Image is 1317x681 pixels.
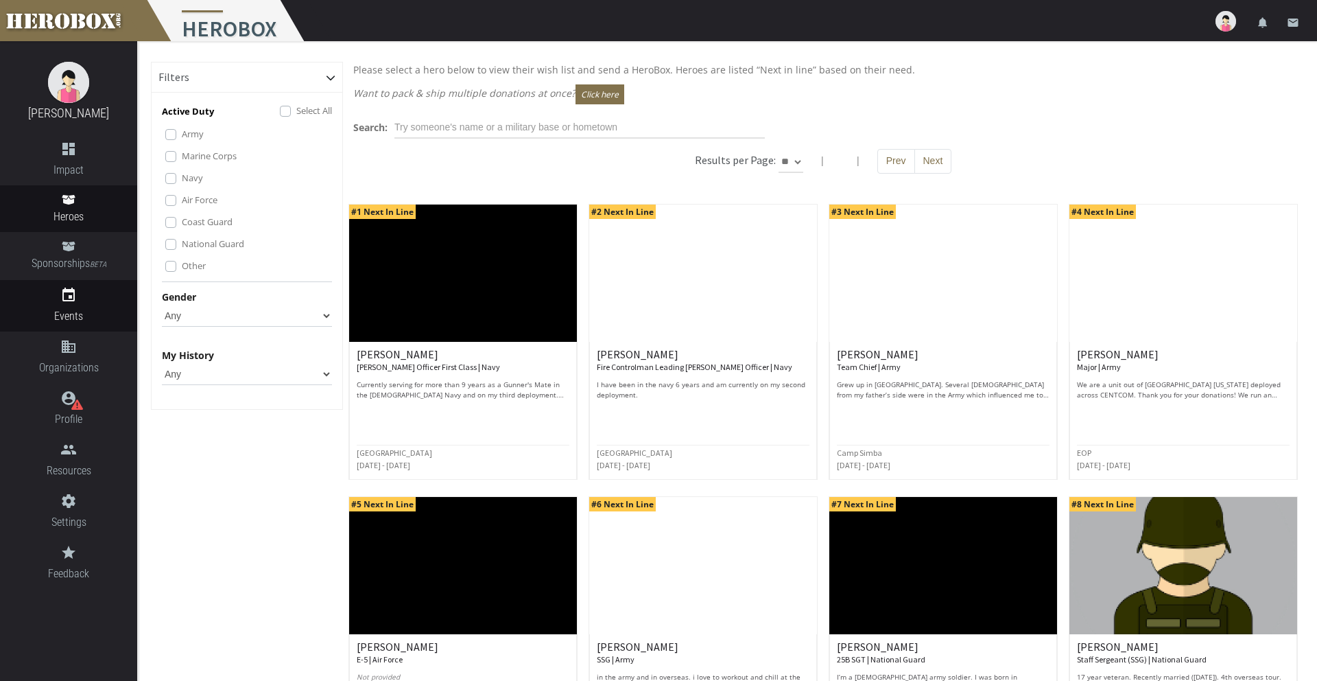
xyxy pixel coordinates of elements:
[348,204,578,480] a: #1 Next In Line [PERSON_NAME] [PERSON_NAME] Officer First Class | Navy Currently serving for more...
[349,205,416,219] span: #1 Next In Line
[1069,204,1298,480] a: #4 Next In Line [PERSON_NAME] Major | Army We are a unit out of [GEOGRAPHIC_DATA] [US_STATE] depl...
[837,380,1049,400] p: Grew up in [GEOGRAPHIC_DATA]. Several [DEMOGRAPHIC_DATA] from my father’s side were in the Army w...
[837,654,925,665] small: 25B SGT | National Guard
[1069,497,1136,511] span: #8 Next In Line
[597,654,634,665] small: SSG | Army
[855,154,861,167] span: |
[182,214,233,229] label: Coast Guard
[829,205,896,219] span: #3 Next In Line
[589,497,656,511] span: #6 Next In Line
[1077,448,1091,458] small: EOP
[820,154,825,167] span: |
[1077,654,1207,665] small: Staff Sergeant (SSG) | National Guard
[357,641,569,665] h6: [PERSON_NAME]
[162,289,196,305] label: Gender
[1077,380,1290,400] p: We are a unit out of [GEOGRAPHIC_DATA] [US_STATE] deployed across CENTCOM. Thank you for your don...
[357,654,403,665] small: E-5 | Air Force
[48,62,89,103] img: female.jpg
[589,205,656,219] span: #2 Next In Line
[695,153,776,167] h6: Results per Page:
[357,380,569,400] p: Currently serving for more than 9 years as a Gunner's Mate in the [DEMOGRAPHIC_DATA] Navy and on ...
[837,362,901,372] small: Team Chief | Army
[28,106,109,120] a: [PERSON_NAME]
[182,126,204,141] label: Army
[1077,641,1290,665] h6: [PERSON_NAME]
[182,170,203,185] label: Navy
[1257,16,1269,29] i: notifications
[576,84,624,104] button: Click here
[90,260,106,269] small: BETA
[597,641,809,665] h6: [PERSON_NAME]
[353,84,1293,104] p: Want to pack & ship multiple donations at once?
[837,448,882,458] small: Camp Simba
[877,149,915,174] button: Prev
[837,349,1049,373] h6: [PERSON_NAME]
[837,641,1049,665] h6: [PERSON_NAME]
[837,460,890,470] small: [DATE] - [DATE]
[357,362,500,372] small: [PERSON_NAME] Officer First Class | Navy
[829,497,896,511] span: #7 Next In Line
[1215,11,1236,32] img: user-image
[1287,16,1299,29] i: email
[1069,205,1136,219] span: #4 Next In Line
[182,258,206,273] label: Other
[357,460,410,470] small: [DATE] - [DATE]
[829,204,1058,480] a: #3 Next In Line [PERSON_NAME] Team Chief | Army Grew up in [GEOGRAPHIC_DATA]. Several [DEMOGRAPHI...
[597,448,672,458] small: [GEOGRAPHIC_DATA]
[296,103,332,118] label: Select All
[589,204,818,480] a: #2 Next In Line [PERSON_NAME] Fire Controlman Leading [PERSON_NAME] Officer | Navy I have been in...
[158,71,189,84] h6: Filters
[349,497,416,511] span: #5 Next In Line
[597,362,792,372] small: Fire Controlman Leading [PERSON_NAME] Officer | Navy
[162,347,214,363] label: My History
[1077,362,1121,372] small: Major | Army
[162,104,214,119] p: Active Duty
[182,192,217,207] label: Air Force
[1077,349,1290,373] h6: [PERSON_NAME]
[353,62,1293,78] p: Please select a hero below to view their wish list and send a HeroBox. Heroes are listed “Next in...
[357,448,432,458] small: [GEOGRAPHIC_DATA]
[182,148,237,163] label: Marine Corps
[597,349,809,373] h6: [PERSON_NAME]
[357,349,569,373] h6: [PERSON_NAME]
[182,236,244,251] label: National Guard
[394,117,765,139] input: Try someone's name or a military base or hometown
[597,380,809,400] p: I have been in the navy 6 years and am currently on my second deployment.
[914,149,952,174] button: Next
[597,460,650,470] small: [DATE] - [DATE]
[1077,460,1130,470] small: [DATE] - [DATE]
[353,119,388,135] label: Search:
